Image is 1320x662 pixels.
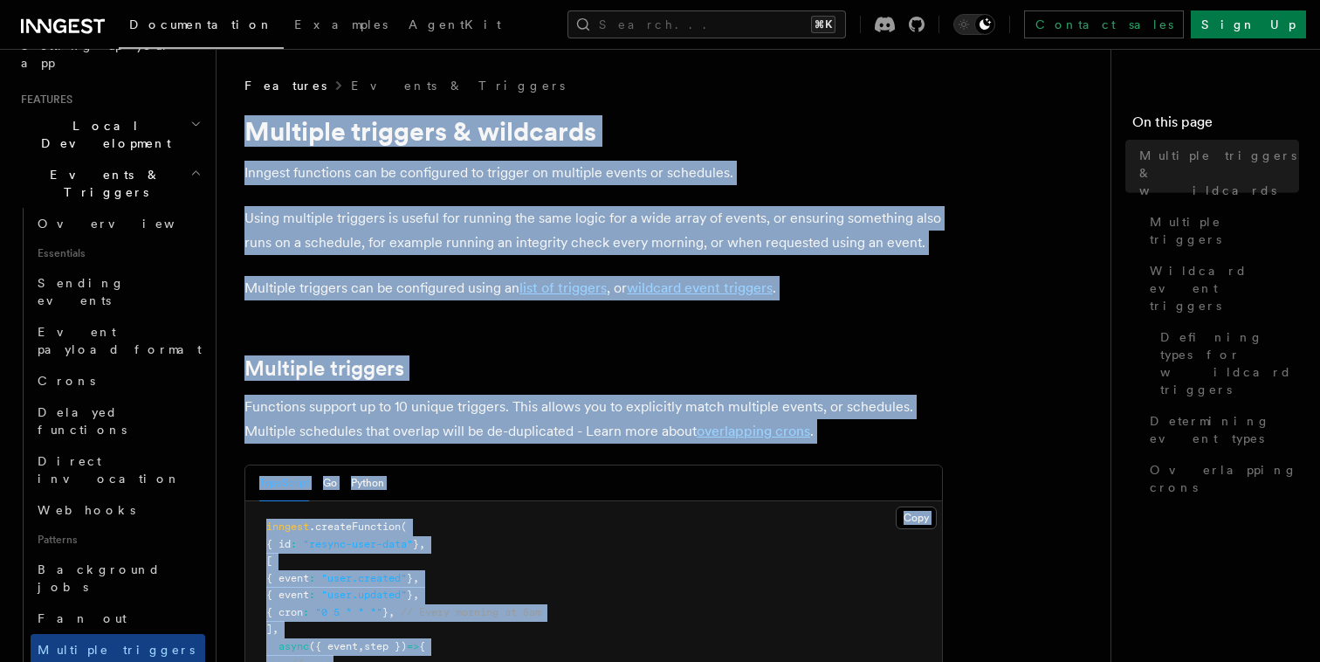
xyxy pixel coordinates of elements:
[244,77,327,94] span: Features
[31,603,205,634] a: Fan out
[31,365,205,397] a: Crons
[31,494,205,526] a: Webhooks
[1139,147,1299,199] span: Multiple triggers & wildcards
[303,606,309,618] span: :
[1150,262,1299,314] span: Wildcard event triggers
[31,239,205,267] span: Essentials
[567,10,846,38] button: Search...⌘K
[1150,461,1299,496] span: Overlapping crons
[31,267,205,316] a: Sending events
[266,589,309,601] span: { event
[31,445,205,494] a: Direct invocation
[244,395,943,444] p: Functions support up to 10 unique triggers. This allows you to explicitly match multiple events, ...
[14,110,205,159] button: Local Development
[1150,412,1299,447] span: Determining event types
[407,589,413,601] span: }
[309,572,315,584] span: :
[413,538,419,550] span: }
[627,279,773,296] a: wildcard event triggers
[309,589,315,601] span: :
[1143,206,1299,255] a: Multiple triggers
[1143,454,1299,503] a: Overlapping crons
[413,572,419,584] span: ,
[38,325,202,356] span: Event payload format
[266,606,303,618] span: { cron
[697,423,810,439] a: overlapping crons
[309,640,358,652] span: ({ event
[291,538,297,550] span: :
[323,465,337,501] button: Go
[1143,255,1299,321] a: Wildcard event triggers
[1132,112,1299,140] h4: On this page
[244,161,943,185] p: Inngest functions can be configured to trigger on multiple events or schedules.
[1191,10,1306,38] a: Sign Up
[38,217,217,231] span: Overview
[401,521,407,533] span: (
[31,397,205,445] a: Delayed functions
[38,611,127,625] span: Fan out
[259,465,309,501] button: TypeScript
[38,276,125,307] span: Sending events
[1143,405,1299,454] a: Determining event types
[266,521,309,533] span: inngest
[351,465,384,501] button: Python
[14,30,205,79] a: Setting up your app
[14,93,72,107] span: Features
[419,640,425,652] span: {
[266,572,309,584] span: { event
[244,206,943,255] p: Using multiple triggers is useful for running the same logic for a wide array of events, or ensur...
[14,166,190,201] span: Events & Triggers
[129,17,273,31] span: Documentation
[401,606,541,618] span: // Every morning at 5am
[409,17,501,31] span: AgentKit
[1150,213,1299,248] span: Multiple triggers
[1132,140,1299,206] a: Multiple triggers & wildcards
[31,316,205,365] a: Event payload format
[278,640,309,652] span: async
[272,623,278,635] span: ,
[266,538,291,550] span: { id
[896,507,937,529] button: Copy
[321,572,407,584] span: "user.created"
[419,538,425,550] span: ,
[388,606,395,618] span: ,
[14,159,205,208] button: Events & Triggers
[309,521,401,533] span: .createFunction
[38,503,135,517] span: Webhooks
[244,356,404,381] a: Multiple triggers
[294,17,388,31] span: Examples
[953,14,995,35] button: Toggle dark mode
[413,589,419,601] span: ,
[382,606,388,618] span: }
[266,555,272,567] span: [
[266,623,272,635] span: ]
[407,572,413,584] span: }
[38,562,161,594] span: Background jobs
[119,5,284,49] a: Documentation
[244,276,943,300] p: Multiple triggers can be configured using an , or .
[398,5,512,47] a: AgentKit
[1160,328,1299,398] span: Defining types for wildcard triggers
[303,538,413,550] span: "resync-user-data"
[321,589,407,601] span: "user.updated"
[14,117,190,152] span: Local Development
[351,77,565,94] a: Events & Triggers
[284,5,398,47] a: Examples
[244,115,943,147] h1: Multiple triggers & wildcards
[407,640,419,652] span: =>
[31,208,205,239] a: Overview
[358,640,364,652] span: ,
[38,454,181,486] span: Direct invocation
[811,16,835,33] kbd: ⌘K
[31,526,205,554] span: Patterns
[38,374,95,388] span: Crons
[31,554,205,603] a: Background jobs
[1024,10,1184,38] a: Contact sales
[519,279,607,296] a: list of triggers
[38,405,127,437] span: Delayed functions
[364,640,407,652] span: step })
[1153,321,1299,405] a: Defining types for wildcard triggers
